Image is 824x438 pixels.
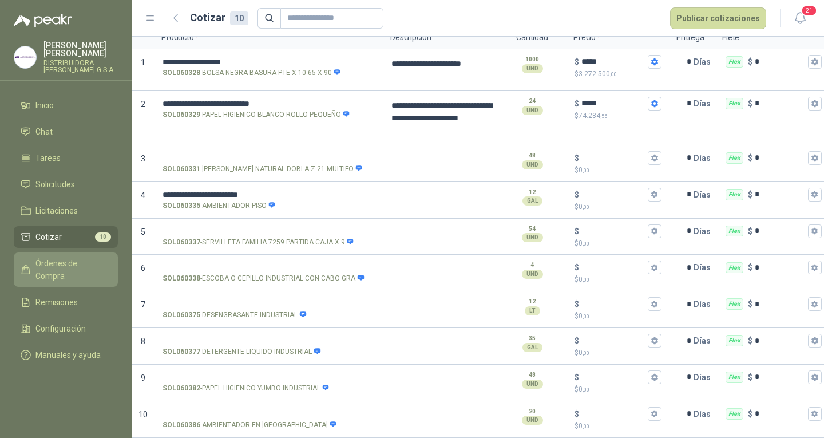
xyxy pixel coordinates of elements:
span: ,00 [583,167,589,173]
p: $ [575,56,579,68]
div: 10 [230,11,248,25]
input: $$0,00 [581,153,645,162]
a: Chat [14,121,118,143]
input: $$0,00 [581,300,645,309]
span: 0 [579,312,589,320]
button: $$0,00 [648,261,661,274]
span: 10 [138,410,148,419]
p: - ESCOBA O CEPILLO INDUSTRIAL CON CABO GRA [163,273,365,284]
a: Solicitudes [14,173,118,195]
input: $$0,00 [581,190,645,199]
input: $$3.272.500,00 [581,57,645,66]
input: $$0,00 [581,337,645,345]
strong: SOL060329 [163,109,200,120]
button: $$0,00 [648,188,661,202]
input: Flex $ [755,300,806,309]
p: 12 [529,188,536,197]
a: Configuración [14,318,118,340]
button: Flex $ [808,407,822,421]
span: 10 [95,232,111,242]
input: SOL060328-BOLSA NEGRA BASURA PTE X 10 65 X 90 [163,58,375,66]
p: $ [575,298,579,310]
p: 1000 [525,55,539,64]
input: SOL060375-DESENGRASANTE INDUSTRIAL [163,300,375,309]
p: $ [575,188,579,201]
span: 5 [141,227,145,236]
input: Flex $ [755,153,806,162]
div: UND [522,106,543,115]
p: $ [575,311,661,322]
p: - [PERSON_NAME] NATURAL DOBLA Z 21 MULTIFO [163,164,363,175]
span: Órdenes de Compra [35,257,107,282]
button: $$0,00 [648,370,661,384]
button: Flex $ [808,151,822,165]
span: 6 [141,263,145,273]
p: $ [748,298,752,310]
input: SOL060329-PAPEL HIGIENICO BLANCO ROLLO PEQUEÑO [163,100,375,108]
button: Publicar cotizaciones [670,7,766,29]
input: $$74.284,56 [581,99,645,108]
input: $$0,00 [581,409,645,418]
input: SOL060338-ESCOBA O CEPILLO INDUSTRIAL CON CABO GRA [163,263,375,272]
span: Tareas [35,152,61,164]
span: 0 [579,349,589,357]
strong: SOL060331 [163,164,200,175]
p: Días [694,50,715,73]
p: $ [748,56,752,68]
input: Flex $ [755,227,806,235]
p: 54 [529,224,536,234]
a: Licitaciones [14,200,118,222]
img: Logo peakr [14,14,72,27]
span: 3.272.500 [579,70,617,78]
div: Flex [726,335,743,346]
p: Días [694,220,715,243]
h2: Cotizar [190,10,248,26]
span: Cotizar [35,231,62,243]
p: $ [575,97,579,110]
strong: SOL060386 [163,420,200,431]
p: $ [575,152,579,164]
p: 35 [529,334,536,343]
p: - AMBIENTADOR PISO [163,200,276,211]
span: 0 [579,422,589,430]
input: SOL060382-PAPEL HIGIENICO YUMBO INDUSTRIAL [163,373,375,382]
button: $$74.284,56 [648,97,661,111]
button: Flex $ [808,55,822,69]
span: Inicio [35,99,54,112]
button: Flex $ [808,370,822,384]
div: Flex [726,372,743,383]
span: 0 [579,275,589,283]
a: Tareas [14,147,118,169]
span: 8 [141,337,145,346]
input: Flex $ [755,409,806,418]
span: Manuales y ayuda [35,349,101,361]
p: $ [575,408,579,420]
p: Cantidad [498,26,566,49]
div: GAL [522,343,542,352]
div: UND [522,160,543,169]
input: Flex $ [755,190,806,199]
p: - PAPEL HIGIENICO BLANCO ROLLO PEQUEÑO [163,109,350,120]
p: $ [575,165,661,176]
p: $ [748,408,752,420]
p: $ [575,371,579,384]
input: SOL060377-DETERGENTE LIQUIDO INDUSTRIAL [163,337,375,345]
button: $$3.272.500,00 [648,55,661,69]
button: $$0,00 [648,334,661,348]
strong: SOL060338 [163,273,200,284]
strong: SOL060335 [163,200,200,211]
div: UND [522,416,543,425]
p: Días [694,329,715,352]
p: 24 [529,97,536,106]
p: $ [575,202,661,212]
p: $ [575,334,579,347]
span: 0 [579,239,589,247]
span: ,00 [583,313,589,319]
p: $ [748,334,752,347]
div: Flex [726,98,743,109]
input: SOL060386-AMBIENTADOR EN [GEOGRAPHIC_DATA] [163,410,375,419]
button: Flex $ [808,224,822,238]
p: - DETERGENTE LIQUIDO INDUSTRIAL [163,346,321,357]
p: $ [575,348,661,358]
span: ,00 [583,204,589,210]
